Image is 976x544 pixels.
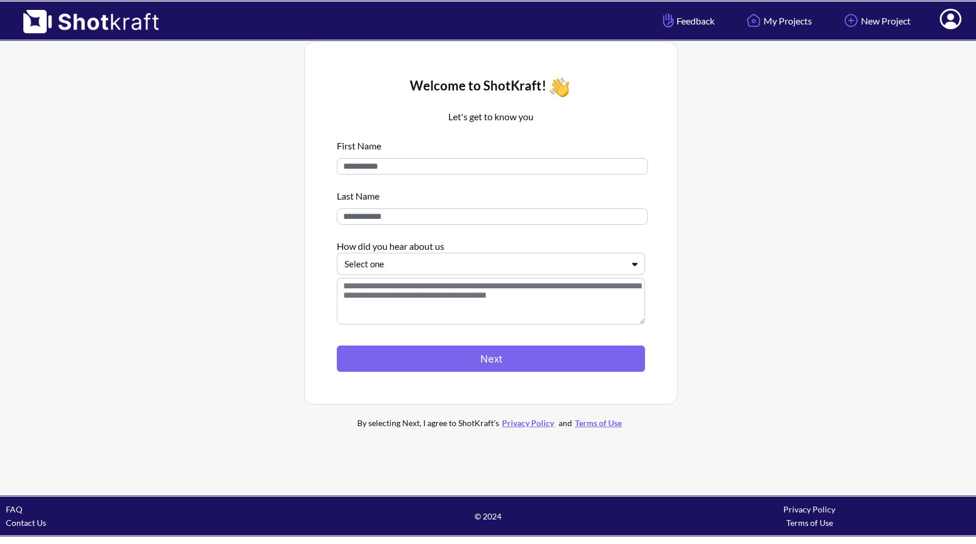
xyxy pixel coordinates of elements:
div: Terms of Use [649,516,970,529]
a: My Projects [735,5,821,36]
div: Privacy Policy [649,503,970,516]
img: Add Icon [841,11,861,30]
a: Privacy Policy [499,418,557,428]
img: Hand Icon [660,11,677,30]
div: Last Name [337,183,645,203]
span: © 2024 [327,510,649,523]
p: Let's get to know you [337,110,645,124]
img: Home Icon [744,11,764,30]
div: How did you hear about us [337,233,645,253]
div: By selecting Next, I agree to ShotKraft's and [333,416,649,430]
a: FAQ [6,504,22,514]
div: First Name [337,133,645,152]
a: Terms of Use [572,418,625,428]
img: Wave Icon [546,74,573,100]
a: New Project [832,5,919,36]
button: Next [337,346,645,372]
div: Welcome to ShotKraft! [337,74,645,100]
span: Feedback [660,14,714,27]
a: Contact Us [6,518,46,528]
